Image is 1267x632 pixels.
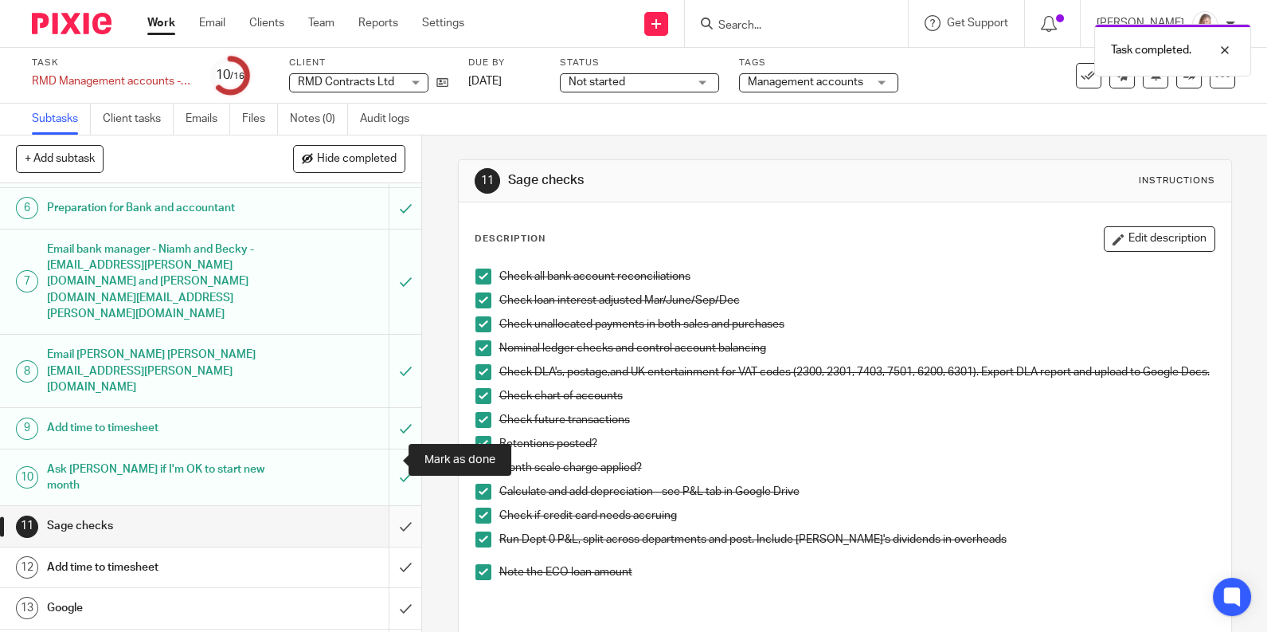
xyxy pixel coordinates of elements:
[16,270,38,292] div: 7
[308,15,334,31] a: Team
[47,196,264,220] h1: Preparation for Bank and accountant
[499,316,1214,332] p: Check unallocated payments in both sales and purchases
[16,360,38,383] div: 8
[499,508,1214,524] p: Check if credit card needs accruing
[499,564,1214,580] p: Note the ECO loan amount
[468,57,540,69] label: Due by
[748,77,863,88] span: Management accounts
[499,269,1214,285] p: Check all bank account reconciliations
[16,516,38,538] div: 11
[499,532,1214,548] p: Run Dept 0 P&L, split across departments and post. Include [PERSON_NAME]'s dividends in overheads
[32,73,191,89] div: RMD Management accounts - July 2025
[499,436,1214,452] p: Retentions posted?
[1111,42,1191,58] p: Task completed.
[317,153,397,166] span: Hide completed
[147,15,175,31] a: Work
[358,15,398,31] a: Reports
[47,596,264,620] h1: Google
[499,292,1214,308] p: Check loan interest adjusted Mar/June/Sep/Dec
[289,57,448,69] label: Client
[1139,175,1215,187] div: Instructions
[499,364,1214,380] p: Check DLA's, postage,and UK entertainment for VAT codes (2300, 2301, 7403, 7501, 6200, 6301). Exp...
[16,466,38,489] div: 10
[47,457,264,498] h1: Ask [PERSON_NAME] if I'm OK to start new month
[298,77,394,88] span: RMD Contracts Ltd
[199,15,225,31] a: Email
[32,104,91,135] a: Subtasks
[32,57,191,69] label: Task
[499,484,1214,500] p: Calculate and add depreciation - see P&L tab in Google Drive
[32,73,191,89] div: RMD Management accounts - [DATE]
[290,104,348,135] a: Notes (0)
[186,104,230,135] a: Emails
[1192,11,1218,37] img: K%20Garrattley%20headshot%20black%20top%20cropped.jpg
[16,197,38,219] div: 6
[422,15,464,31] a: Settings
[293,145,405,172] button: Hide completed
[32,13,111,34] img: Pixie
[216,66,244,84] div: 10
[468,76,502,87] span: [DATE]
[47,343,264,399] h1: Email [PERSON_NAME] [PERSON_NAME][EMAIL_ADDRESS][PERSON_NAME][DOMAIN_NAME]
[249,15,284,31] a: Clients
[47,555,264,579] h1: Add time to timesheet
[16,597,38,619] div: 13
[230,72,244,80] small: /16
[475,168,500,194] div: 11
[508,172,878,189] h1: Sage checks
[47,416,264,440] h1: Add time to timesheet
[16,556,38,579] div: 12
[47,237,264,327] h1: Email bank manager - Niamh and Becky - [EMAIL_ADDRESS][PERSON_NAME][DOMAIN_NAME] and [PERSON_NAME...
[47,514,264,538] h1: Sage checks
[1104,226,1215,252] button: Edit description
[499,340,1214,356] p: Nominal ledger checks and control account balancing
[16,145,104,172] button: + Add subtask
[242,104,278,135] a: Files
[499,460,1214,476] p: Month scale charge applied?
[475,233,546,245] p: Description
[569,77,625,88] span: Not started
[499,412,1214,428] p: Check future transactions
[103,104,174,135] a: Client tasks
[499,388,1214,404] p: Check chart of accounts
[560,57,719,69] label: Status
[360,104,421,135] a: Audit logs
[16,418,38,440] div: 9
